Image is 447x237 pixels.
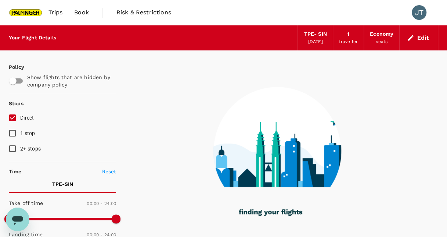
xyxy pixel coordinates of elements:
[6,208,29,231] iframe: Button to launch messaging window
[405,32,432,44] button: Edit
[9,168,22,175] p: Time
[412,5,426,20] div: JT
[304,30,327,38] div: TPE - SIN
[27,74,112,88] p: Show flights that are hidden by company policy
[370,30,393,38] div: Economy
[9,4,43,21] img: Palfinger Asia Pacific Pte Ltd
[20,130,35,136] span: 1 stop
[48,8,63,17] span: Trips
[339,38,358,46] div: traveller
[347,30,349,38] div: 1
[376,38,387,46] div: seats
[9,63,15,71] p: Policy
[239,209,302,216] g: finding your flights
[308,38,323,46] div: [DATE]
[74,8,89,17] span: Book
[20,146,41,152] span: 2+ stops
[116,8,171,17] span: Risk & Restrictions
[87,201,116,206] span: 00:00 - 24:00
[20,115,34,121] span: Direct
[52,180,73,188] p: TPE - SIN
[9,34,56,42] div: Your Flight Details
[9,199,43,207] p: Take off time
[9,100,24,106] strong: Stops
[102,168,116,175] p: Reset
